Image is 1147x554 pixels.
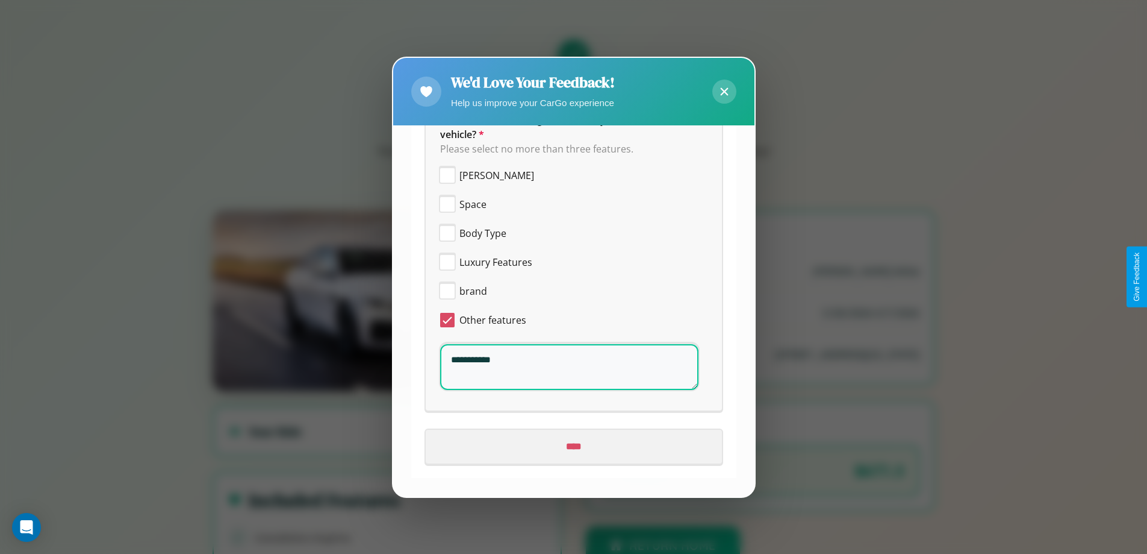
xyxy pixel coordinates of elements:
span: brand [459,284,487,298]
span: [PERSON_NAME] [459,168,534,183]
div: Open Intercom Messenger [12,513,41,542]
div: Give Feedback [1133,253,1141,301]
span: Luxury Features [459,255,532,269]
span: Other features [459,313,526,327]
span: Which of the following features do you value the most in a vehicle? [440,113,709,141]
p: Help us improve your CarGo experience [451,95,615,111]
span: Please select no more than three features. [440,142,633,156]
h2: We'd Love Your Feedback! [451,72,615,92]
span: Body Type [459,226,506,241]
span: Space [459,197,486,212]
